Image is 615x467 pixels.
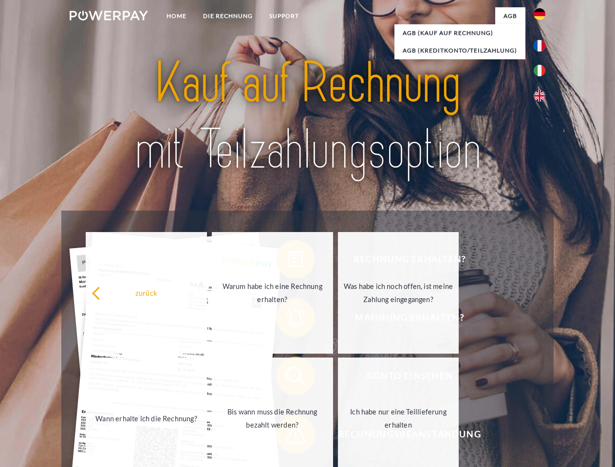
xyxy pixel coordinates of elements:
[158,7,195,25] a: Home
[218,280,327,306] div: Warum habe ich eine Rechnung erhalten?
[92,286,201,299] div: zurück
[195,7,261,25] a: DIE RECHNUNG
[394,24,525,42] a: AGB (Kauf auf Rechnung)
[495,7,525,25] a: agb
[344,280,453,306] div: Was habe ich noch offen, ist meine Zahlung eingegangen?
[534,40,545,52] img: fr
[218,405,327,431] div: Bis wann muss die Rechnung bezahlt werden?
[70,11,148,20] img: logo-powerpay-white.svg
[338,232,459,354] a: Was habe ich noch offen, ist meine Zahlung eingegangen?
[534,65,545,76] img: it
[534,8,545,20] img: de
[394,42,525,59] a: AGB (Kreditkonto/Teilzahlung)
[344,405,453,431] div: Ich habe nur eine Teillieferung erhalten
[92,412,201,425] div: Wann erhalte ich die Rechnung?
[93,47,522,186] img: title-powerpay_de.svg
[261,7,307,25] a: SUPPORT
[534,90,545,102] img: en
